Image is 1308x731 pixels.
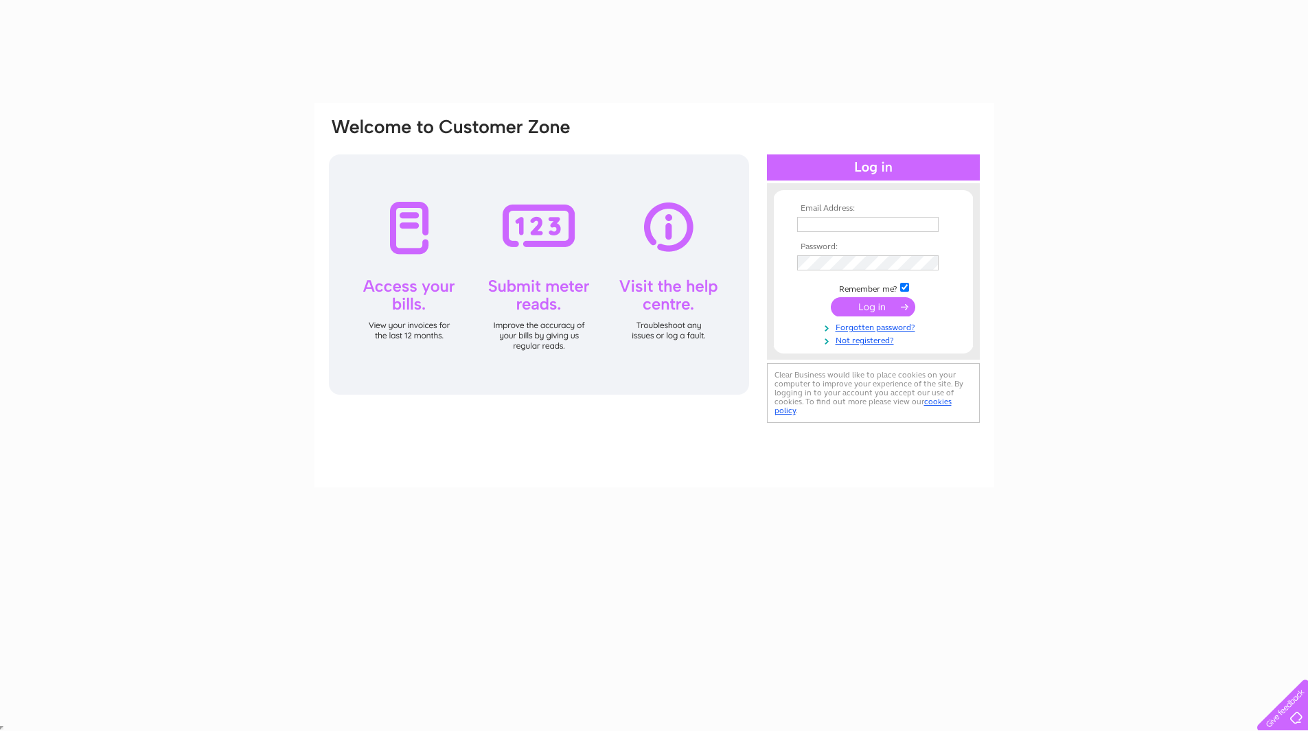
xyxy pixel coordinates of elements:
[794,281,953,294] td: Remember me?
[797,320,953,333] a: Forgotten password?
[797,333,953,346] a: Not registered?
[767,363,980,423] div: Clear Business would like to place cookies on your computer to improve your experience of the sit...
[775,397,952,415] a: cookies policy
[831,297,915,316] input: Submit
[794,204,953,213] th: Email Address:
[794,242,953,252] th: Password:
